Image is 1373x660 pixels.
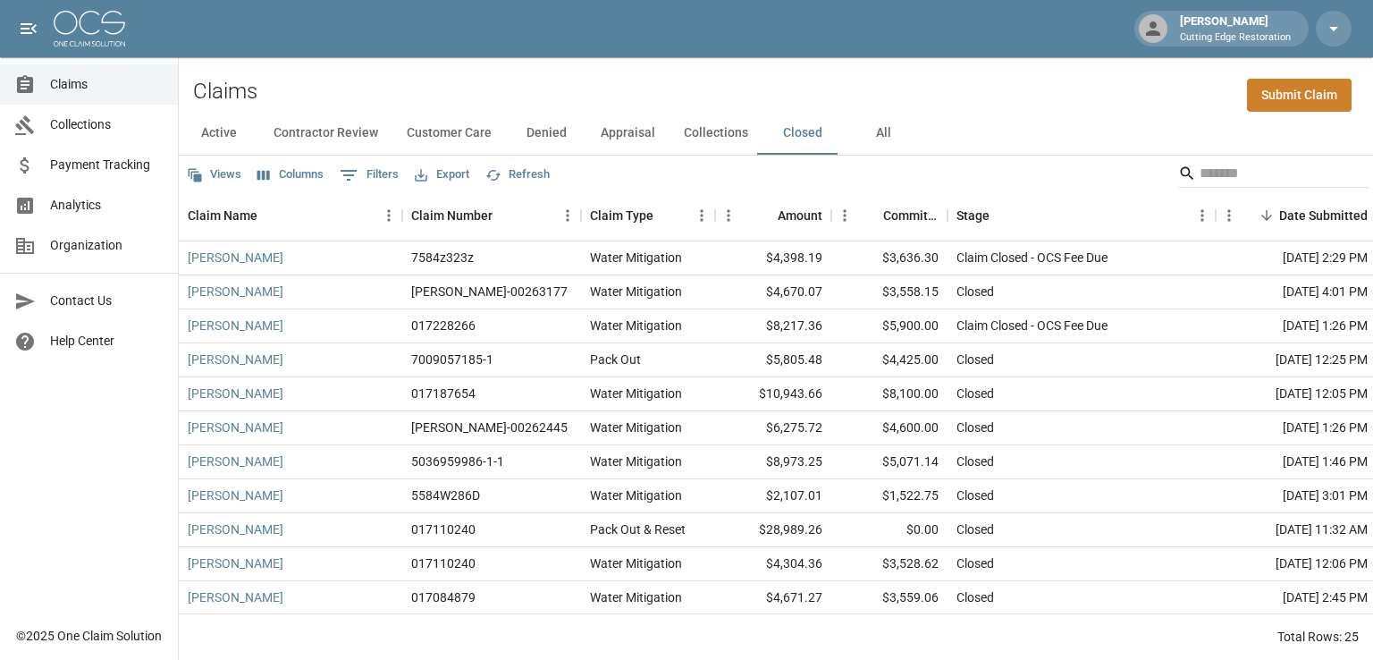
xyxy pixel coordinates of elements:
[411,385,476,402] div: 017187654
[956,385,994,402] div: Closed
[831,377,948,411] div: $8,100.00
[670,112,762,155] button: Collections
[188,554,283,572] a: [PERSON_NAME]
[179,112,259,155] button: Active
[188,520,283,538] a: [PERSON_NAME]
[335,161,403,190] button: Show filters
[956,249,1108,267] div: Claim Closed - OCS Fee Due
[715,581,831,615] div: $4,671.27
[715,411,831,445] div: $6,275.72
[581,190,715,241] div: Claim Type
[831,343,948,377] div: $4,425.00
[411,249,474,267] div: 7584z323z
[1279,190,1368,241] div: Date Submitted
[188,351,283,368] a: [PERSON_NAME]
[411,190,493,241] div: Claim Number
[392,112,506,155] button: Customer Care
[753,203,778,228] button: Sort
[715,513,831,547] div: $28,989.26
[831,479,948,513] div: $1,522.75
[188,419,283,436] a: [PERSON_NAME]
[590,453,682,470] div: Water Mitigation
[715,190,831,241] div: Amount
[715,445,831,479] div: $8,973.25
[50,332,164,351] span: Help Center
[411,453,504,470] div: 5036959986-1-1
[188,453,283,470] a: [PERSON_NAME]
[956,351,994,368] div: Closed
[831,202,858,229] button: Menu
[411,520,476,538] div: 017110240
[188,487,283,504] a: [PERSON_NAME]
[831,513,948,547] div: $0.00
[590,249,682,267] div: Water Mitigation
[188,588,283,606] a: [PERSON_NAME]
[956,419,994,436] div: Closed
[715,547,831,581] div: $4,304.36
[253,161,328,189] button: Select columns
[50,115,164,134] span: Collections
[778,190,822,241] div: Amount
[411,317,476,334] div: 017228266
[411,351,493,368] div: 7009057185-1
[831,581,948,615] div: $3,559.06
[590,385,682,402] div: Water Mitigation
[590,283,682,300] div: Water Mitigation
[948,190,1216,241] div: Stage
[1247,79,1352,112] a: Submit Claim
[586,112,670,155] button: Appraisal
[715,275,831,309] div: $4,670.07
[956,190,990,241] div: Stage
[411,283,568,300] div: CAHO-00263177
[831,547,948,581] div: $3,528.62
[1216,202,1242,229] button: Menu
[715,479,831,513] div: $2,107.01
[50,236,164,255] span: Organization
[1189,202,1216,229] button: Menu
[375,202,402,229] button: Menu
[188,317,283,334] a: [PERSON_NAME]
[257,203,282,228] button: Sort
[50,292,164,310] span: Contact Us
[715,309,831,343] div: $8,217.36
[956,554,994,572] div: Closed
[188,249,283,267] a: [PERSON_NAME]
[590,190,653,241] div: Claim Type
[831,445,948,479] div: $5,071.14
[590,588,682,606] div: Water Mitigation
[402,190,581,241] div: Claim Number
[831,275,948,309] div: $3,558.15
[590,317,682,334] div: Water Mitigation
[653,203,678,228] button: Sort
[831,190,948,241] div: Committed Amount
[956,588,994,606] div: Closed
[990,203,1015,228] button: Sort
[715,377,831,411] div: $10,943.66
[54,11,125,47] img: ocs-logo-white-transparent.png
[715,202,742,229] button: Menu
[50,156,164,174] span: Payment Tracking
[188,283,283,300] a: [PERSON_NAME]
[715,241,831,275] div: $4,398.19
[843,112,923,155] button: All
[831,309,948,343] div: $5,900.00
[956,487,994,504] div: Closed
[831,411,948,445] div: $4,600.00
[179,112,1373,155] div: dynamic tabs
[1180,30,1291,46] p: Cutting Edge Restoration
[956,283,994,300] div: Closed
[411,554,476,572] div: 017110240
[411,487,480,504] div: 5584W286D
[956,317,1108,334] div: Claim Closed - OCS Fee Due
[493,203,518,228] button: Sort
[506,112,586,155] button: Denied
[11,11,46,47] button: open drawer
[179,190,402,241] div: Claim Name
[50,196,164,215] span: Analytics
[1178,159,1369,191] div: Search
[1277,628,1359,646] div: Total Rows: 25
[688,202,715,229] button: Menu
[590,554,682,572] div: Water Mitigation
[193,79,257,105] h2: Claims
[1254,203,1279,228] button: Sort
